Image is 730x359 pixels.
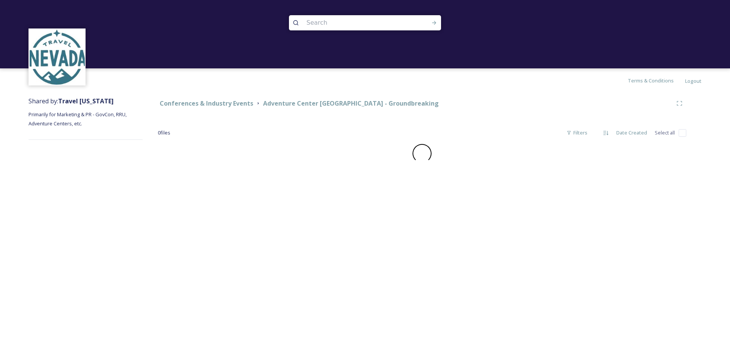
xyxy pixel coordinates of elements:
[655,129,675,136] span: Select all
[303,14,407,31] input: Search
[628,76,685,85] a: Terms & Conditions
[30,30,85,85] img: download.jpeg
[160,99,253,108] strong: Conferences & Industry Events
[628,77,674,84] span: Terms & Conditions
[563,125,591,140] div: Filters
[58,97,114,105] strong: Travel [US_STATE]
[29,97,114,105] span: Shared by:
[263,99,439,108] strong: Adventure Center [GEOGRAPHIC_DATA] - Groundbreaking
[29,111,128,127] span: Primarily for Marketing & PR - GovCon, RRU, Adventure Centers, etc.
[158,129,170,136] span: 0 file s
[613,125,651,140] div: Date Created
[685,77,701,84] span: Logout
